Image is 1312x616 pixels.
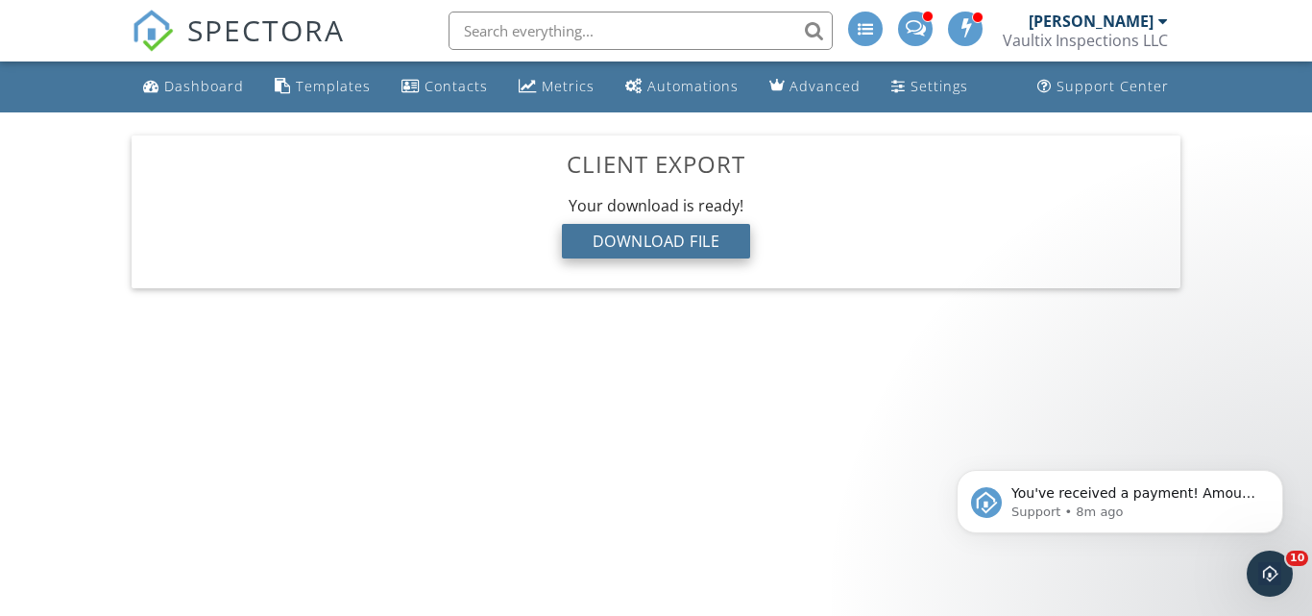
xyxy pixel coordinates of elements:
[542,77,595,95] div: Metrics
[884,69,976,105] a: Settings
[647,77,739,95] div: Automations
[618,69,746,105] a: Automations (Advanced)
[394,69,496,105] a: Contacts
[1003,31,1168,50] div: Vaultix Inspections LLC
[762,69,868,105] a: Advanced
[187,10,345,50] span: SPECTORA
[132,10,174,52] img: The Best Home Inspection Software - Spectora
[790,77,861,95] div: Advanced
[425,77,488,95] div: Contacts
[164,77,244,95] div: Dashboard
[928,430,1312,564] iframe: Intercom notifications message
[84,74,331,91] p: Message from Support, sent 8m ago
[147,195,1166,216] div: Your download is ready!
[132,26,345,66] a: SPECTORA
[1057,77,1169,95] div: Support Center
[1029,12,1154,31] div: [PERSON_NAME]
[449,12,833,50] input: Search everything...
[267,69,378,105] a: Templates
[911,77,968,95] div: Settings
[511,69,602,105] a: Metrics
[84,56,330,282] span: You've received a payment! Amount $175.00 Fee $0.00 Net $175.00 Transaction # pi_3SCk0oK7snlDGpRF...
[135,69,252,105] a: Dashboard
[296,77,371,95] div: Templates
[1247,551,1293,597] iframe: Intercom live chat
[1030,69,1177,105] a: Support Center
[147,151,1166,177] h3: Client Export
[562,224,751,259] div: Download File
[1286,551,1308,566] span: 10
